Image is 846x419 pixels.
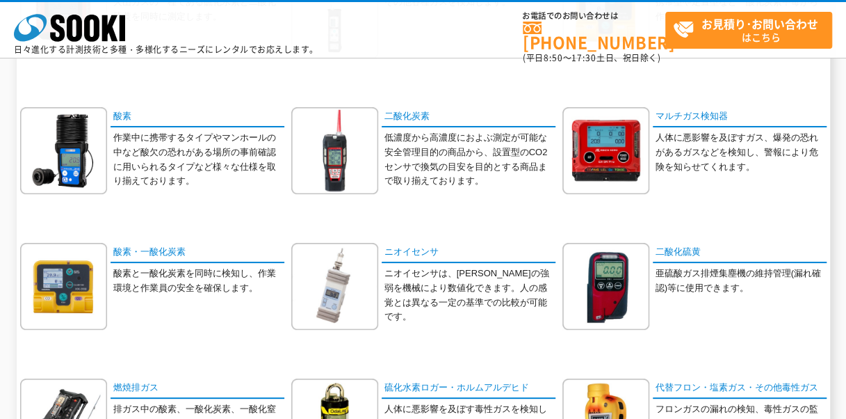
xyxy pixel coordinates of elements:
span: お電話でのお問い合わせは [523,12,665,20]
img: ニオイセンサ [291,243,378,330]
p: 低濃度から高濃度におよぶ測定が可能な安全管理目的の商品から、設置型のCO2センサで換気の目安を目的とする商品まで取り揃えております。 [384,131,555,189]
a: [PHONE_NUMBER] [523,22,665,50]
p: 作業中に携帯するタイプやマンホールの中など酸欠の恐れがある場所の事前確認に用いられるタイプなど様々な仕様を取り揃えております。 [113,131,284,189]
span: (平日 ～ 土日、祝日除く) [523,52,660,64]
strong: お見積り･お問い合わせ [701,15,818,32]
a: 硫化水素ロガー・ホルムアルデヒド [382,379,555,399]
img: 二酸化硫黄 [562,243,649,330]
a: 燃焼排ガス [111,379,284,399]
img: 二酸化炭素 [291,107,378,194]
p: ニオイセンサは、[PERSON_NAME]の強弱を機械により数値化できます。人の感覚とは異なる一定の基準での比較が可能です。 [384,267,555,324]
img: 酸素 [20,107,107,194]
span: 17:30 [571,52,596,64]
img: 酸素・一酸化炭素 [20,243,107,330]
a: 代替フロン・塩素ガス・その他毒性ガス [653,379,827,399]
p: 人体に悪影響を及ぼすガス、爆発の恐れがあるガスなどを検知し、警報により危険を知らせてくれます。 [656,131,827,174]
a: 二酸化硫黄 [653,243,827,263]
span: 8:50 [544,52,563,64]
a: ニオイセンサ [382,243,555,263]
a: 二酸化炭素 [382,107,555,127]
a: マルチガス検知器 [653,107,827,127]
p: 酸素と一酸化炭素を同時に検知し、作業環境と作業員の安全を確保します。 [113,267,284,296]
p: 日々進化する計測技術と多種・多様化するニーズにレンタルでお応えします。 [14,45,318,54]
span: はこちら [673,13,831,47]
a: お見積り･お問い合わせはこちら [665,12,832,49]
img: マルチガス検知器 [562,107,649,194]
a: 酸素・一酸化炭素 [111,243,284,263]
p: 亜硫酸ガス排煙集塵機の維持管理(漏れ確認)等に使用できます。 [656,267,827,296]
a: 酸素 [111,107,284,127]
